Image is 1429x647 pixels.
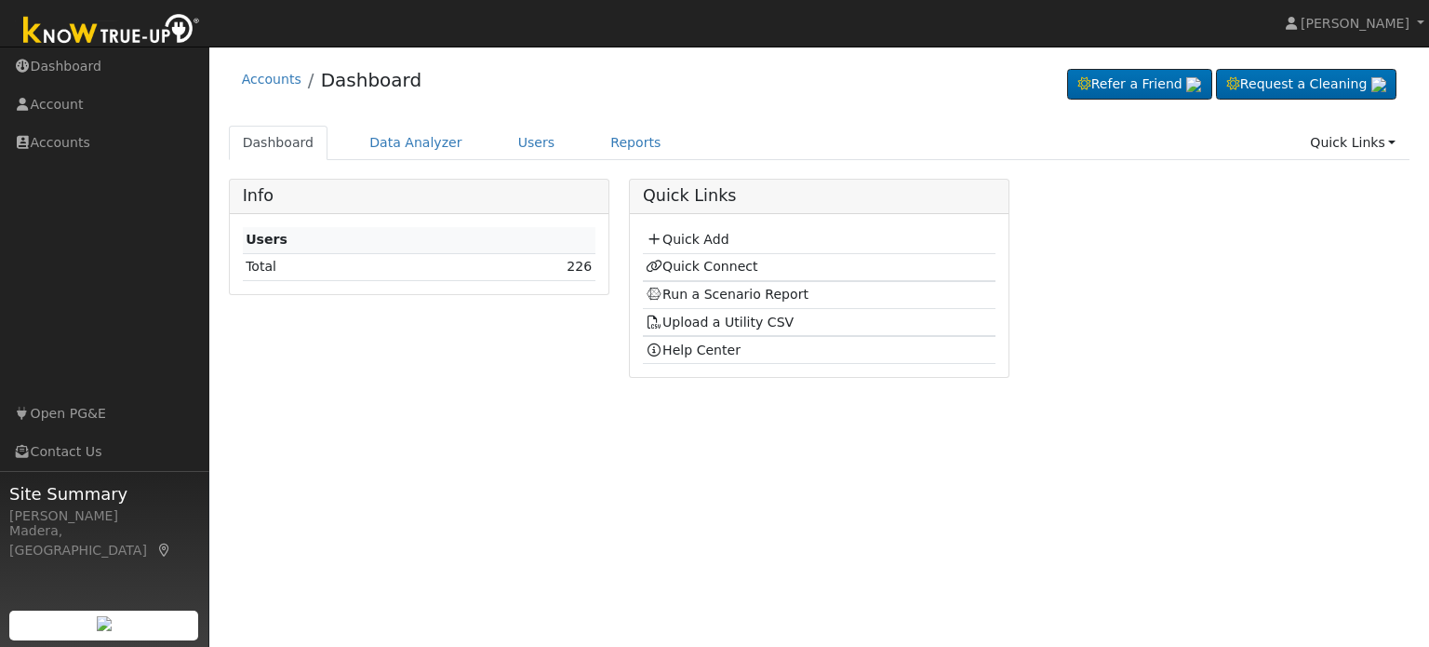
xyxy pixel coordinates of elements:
a: Request a Cleaning [1216,69,1396,101]
span: Site Summary [9,481,199,506]
a: Quick Links [1296,126,1409,160]
div: [PERSON_NAME] [9,506,199,526]
img: retrieve [97,616,112,631]
img: Know True-Up [14,10,209,52]
a: Map [156,543,173,558]
a: Reports [596,126,674,160]
a: Users [504,126,569,160]
div: Madera, [GEOGRAPHIC_DATA] [9,521,199,560]
span: [PERSON_NAME] [1301,16,1409,31]
a: Dashboard [229,126,328,160]
img: retrieve [1186,77,1201,92]
a: Accounts [242,72,301,87]
a: Dashboard [321,69,422,91]
img: retrieve [1371,77,1386,92]
a: Data Analyzer [355,126,476,160]
a: Refer a Friend [1067,69,1212,101]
